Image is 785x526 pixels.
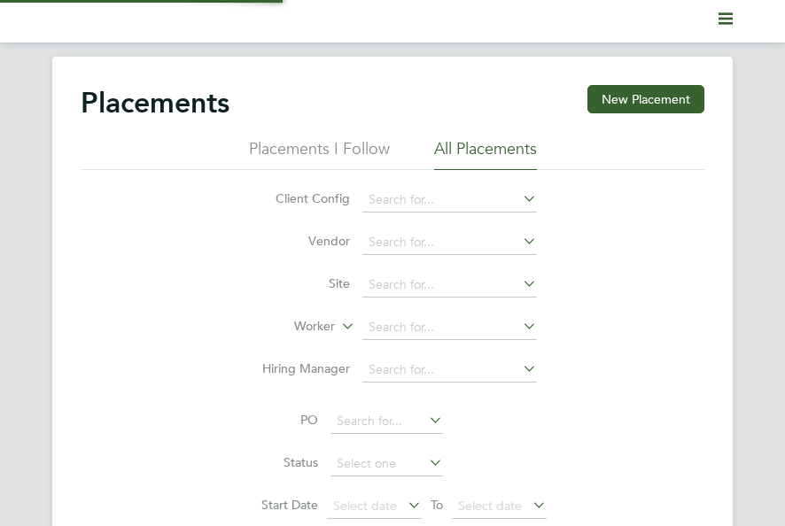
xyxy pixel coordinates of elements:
[248,275,350,291] label: Site
[362,315,537,340] input: Search for...
[362,358,537,383] input: Search for...
[330,409,443,434] input: Search for...
[248,233,350,249] label: Vendor
[362,273,537,298] input: Search for...
[238,454,318,470] label: Status
[362,230,537,255] input: Search for...
[333,498,397,514] span: Select date
[362,188,537,213] input: Search for...
[425,493,448,516] span: To
[434,138,537,170] li: All Placements
[248,360,350,376] label: Hiring Manager
[248,190,350,206] label: Client Config
[249,138,390,170] li: Placements I Follow
[587,85,704,113] button: New Placement
[233,318,335,336] label: Worker
[330,452,443,476] input: Select one
[458,498,522,514] span: Select date
[81,85,229,120] h2: Placements
[238,412,318,428] label: PO
[238,497,318,513] label: Start Date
